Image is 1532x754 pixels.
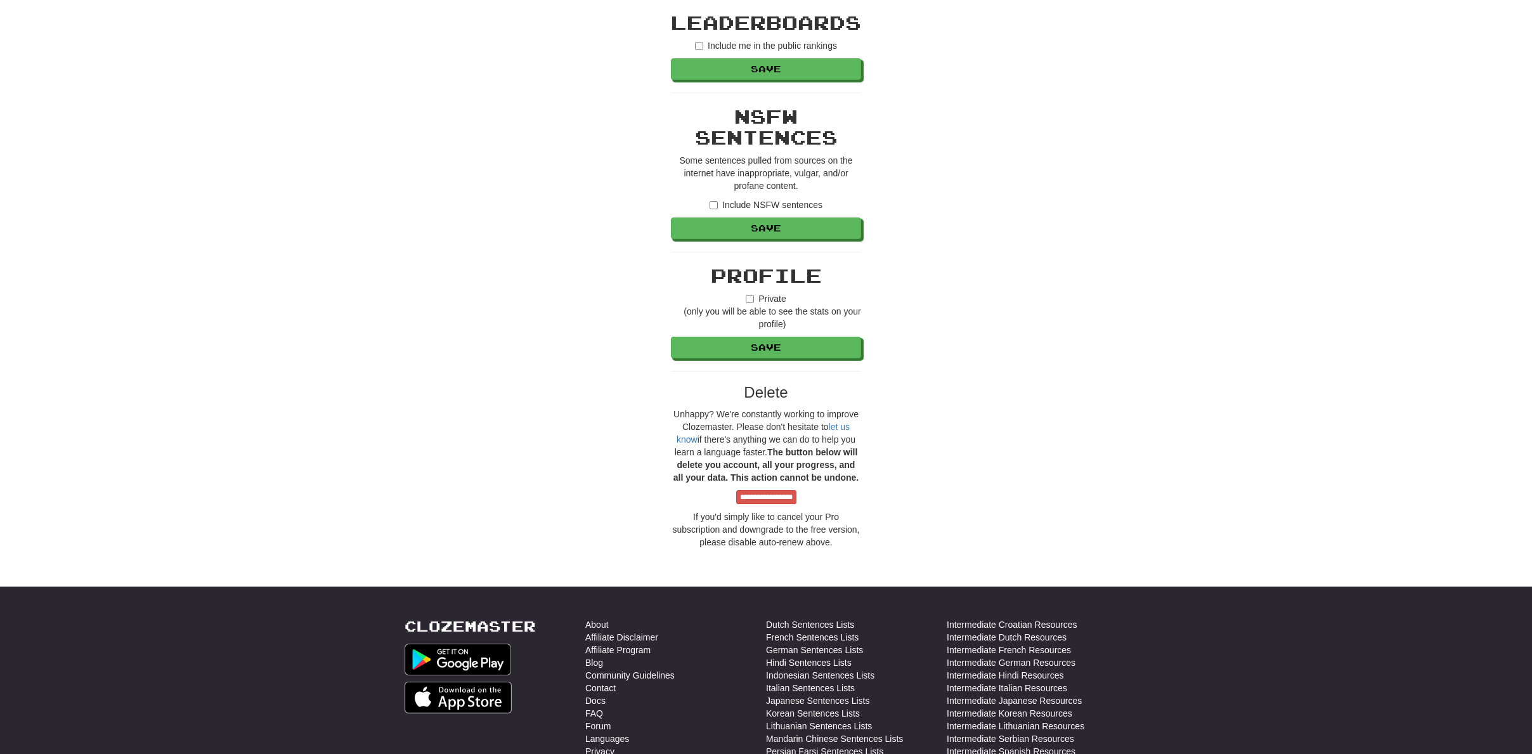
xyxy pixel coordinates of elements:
[585,631,658,644] a: Affiliate Disclaimer
[405,644,511,675] img: Get it on Google Play
[585,618,609,631] a: About
[585,707,603,720] a: FAQ
[585,694,606,707] a: Docs
[671,265,861,286] h2: Profile
[671,154,861,192] p: Some sentences pulled from sources on the internet have inappropriate, vulgar, and/or profane con...
[671,292,861,330] label: Private (only you will be able to see the stats on your profile)
[710,201,718,209] input: Include NSFW sentences
[671,106,861,148] h2: NSFW Sentences
[947,618,1077,631] a: Intermediate Croatian Resources
[677,422,850,445] a: let us know
[766,644,863,656] a: German Sentences Lists
[766,720,872,732] a: Lithuanian Sentences Lists
[766,618,854,631] a: Dutch Sentences Lists
[947,631,1067,644] a: Intermediate Dutch Resources
[766,669,874,682] a: Indonesian Sentences Lists
[671,58,861,80] button: Save
[671,384,861,401] h3: Delete
[585,669,675,682] a: Community Guidelines
[947,720,1084,732] a: Intermediate Lithuanian Resources
[766,682,855,694] a: Italian Sentences Lists
[710,198,822,211] label: Include NSFW sentences
[671,510,861,549] p: If you'd simply like to cancel your Pro subscription and downgrade to the free version, please di...
[695,39,837,52] label: Include me in the public rankings
[695,42,703,50] input: Include me in the public rankings
[766,732,903,745] a: Mandarin Chinese Sentences Lists
[947,732,1074,745] a: Intermediate Serbian Resources
[947,694,1082,707] a: Intermediate Japanese Resources
[766,694,869,707] a: Japanese Sentences Lists
[585,732,629,745] a: Languages
[947,644,1071,656] a: Intermediate French Resources
[766,656,852,669] a: Hindi Sentences Lists
[585,720,611,732] a: Forum
[585,656,603,669] a: Blog
[947,669,1063,682] a: Intermediate Hindi Resources
[585,644,651,656] a: Affiliate Program
[766,631,859,644] a: French Sentences Lists
[673,447,859,483] strong: The button below will delete you account, all your progress, and all your data. This action canno...
[746,295,754,303] input: Private(only you will be able to see the stats on your profile)
[671,12,861,33] h2: Leaderboards
[585,682,616,694] a: Contact
[947,682,1067,694] a: Intermediate Italian Resources
[671,337,861,358] button: Save
[766,707,860,720] a: Korean Sentences Lists
[947,656,1075,669] a: Intermediate German Resources
[405,682,512,713] img: Get it on App Store
[405,618,536,634] a: Clozemaster
[947,707,1072,720] a: Intermediate Korean Resources
[671,218,861,239] button: Save
[671,408,861,484] p: Unhappy? We're constantly working to improve Clozemaster. Please don't hesitate to if there's any...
